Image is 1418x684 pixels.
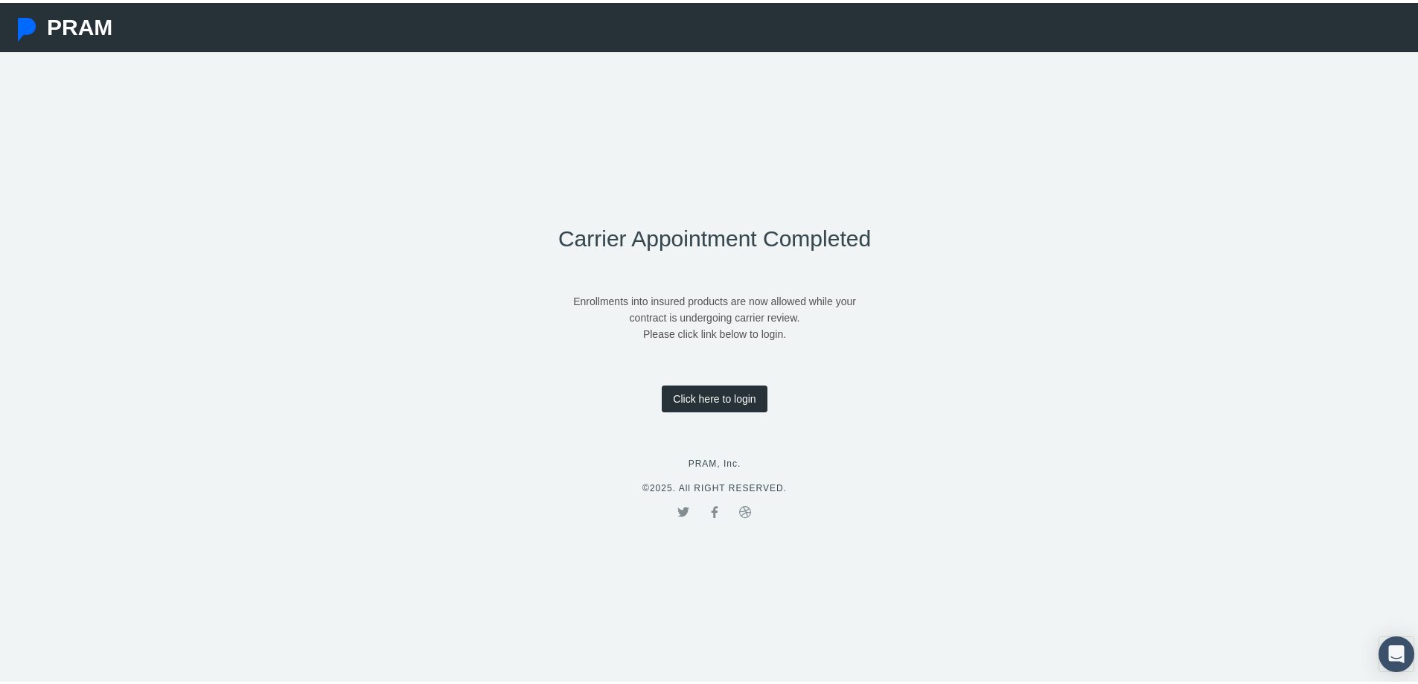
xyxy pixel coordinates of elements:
p: Enrollments into insured products are now allowed while your contract is undergoing carrier review. [558,290,871,323]
p: © 2025. All RIGHT RESERVED. [558,479,871,493]
div: Open Intercom Messenger [1379,633,1414,669]
p: PRAM, Inc. [558,454,871,468]
a: Click here to login [662,383,767,409]
span: PRAM [47,12,112,36]
p: Please click link below to login. [558,323,871,339]
img: Pram Partner [15,15,39,39]
h2: Carrier Appointment Completed [558,223,871,249]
